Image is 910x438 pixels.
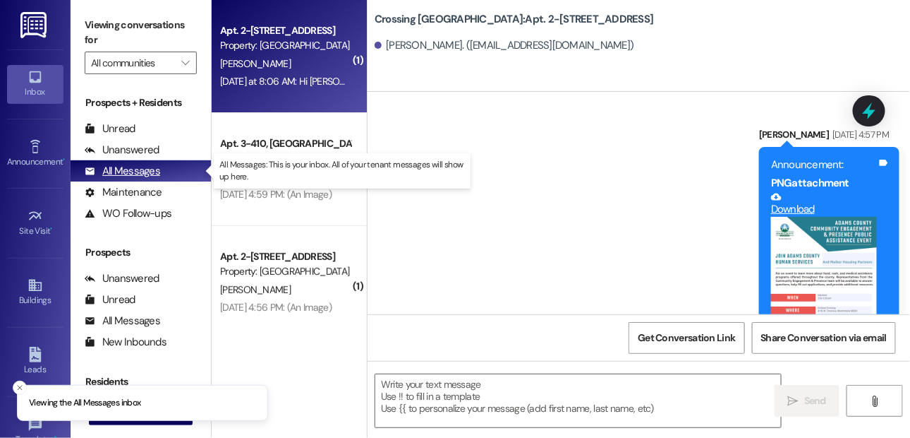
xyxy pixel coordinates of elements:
div: Prospects + Residents [71,95,211,110]
i:  [181,57,189,69]
div: [DATE] 4:56 PM: (An Image) [220,301,332,314]
div: [PERSON_NAME] [759,127,899,147]
span: [PERSON_NAME] [220,57,291,70]
div: Property: [GEOGRAPHIC_DATA] [220,151,351,166]
a: Buildings [7,273,63,312]
a: Leads [7,343,63,381]
div: All Messages [85,164,160,179]
button: Zoom image [771,217,877,356]
div: WO Follow-ups [85,206,171,221]
label: Viewing conversations for [85,14,197,52]
a: Site Visit • [7,204,63,242]
i:  [869,396,880,407]
button: Send [775,385,839,417]
div: Maintenance [85,185,162,200]
img: ResiDesk Logo [20,12,49,38]
span: • [51,224,53,234]
div: Unanswered [85,271,159,286]
div: Unread [85,122,135,136]
div: Announcement: [771,158,877,172]
span: • [63,155,65,165]
span: Get Conversation Link [638,331,735,345]
div: All Messages [85,314,160,328]
div: [DATE] 4:57 PM [830,127,890,142]
input: All communities [91,52,174,74]
a: Inbox [7,65,63,103]
b: PNG attachment [771,176,849,190]
div: [DATE] at 8:06 AM: Hi [PERSON_NAME] my name is [PERSON_NAME] i was wondering if we could speak fo... [220,75,886,88]
div: [PERSON_NAME]. ([EMAIL_ADDRESS][DOMAIN_NAME]) [375,38,634,53]
div: Property: [GEOGRAPHIC_DATA] [220,264,351,279]
div: Prospects [71,245,211,260]
button: Close toast [13,381,27,395]
div: Property: [GEOGRAPHIC_DATA] [220,38,351,53]
div: Apt. 3-410, [GEOGRAPHIC_DATA] [220,136,351,151]
div: Unread [85,292,135,307]
span: [PERSON_NAME] [220,283,291,296]
p: Viewing the All Messages inbox [29,397,141,410]
span: Share Conversation via email [761,331,887,345]
button: Share Conversation via email [752,322,896,354]
p: All Messages: This is your inbox. All of your tenant messages will show up here. [219,159,465,183]
a: Download [771,191,877,216]
div: Apt. 2-[STREET_ADDRESS] [220,249,351,264]
div: [DATE] 4:59 PM: (An Image) [220,188,332,201]
button: Get Conversation Link [629,322,744,354]
div: Apt. 2-[STREET_ADDRESS] [220,23,351,38]
span: Send [804,393,826,408]
div: New Inbounds [85,335,166,350]
i:  [788,396,799,407]
b: Crossing [GEOGRAPHIC_DATA]: Apt. 2-[STREET_ADDRESS] [375,12,654,27]
div: Unanswered [85,143,159,158]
